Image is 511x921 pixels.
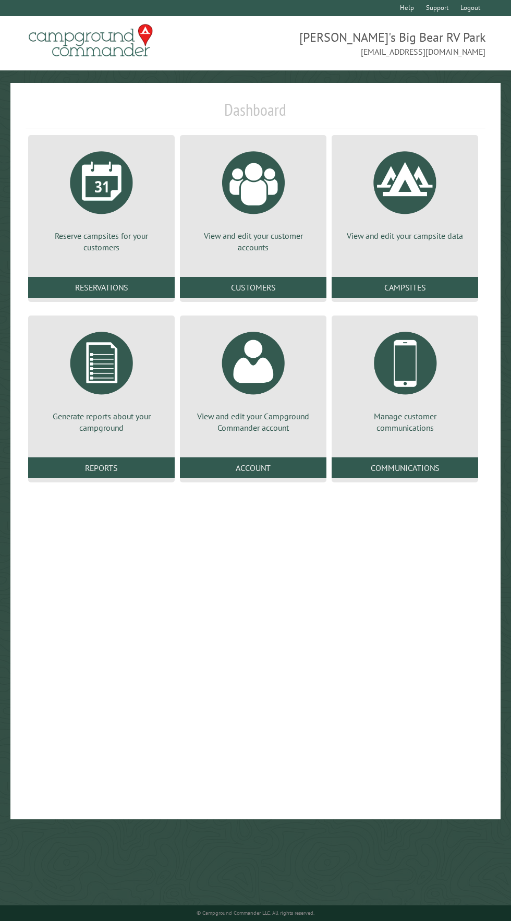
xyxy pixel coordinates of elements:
img: Campground Commander [26,20,156,61]
a: Reserve campsites for your customers [41,143,162,253]
a: Customers [180,277,326,298]
h1: Dashboard [26,100,485,128]
p: Reserve campsites for your customers [41,230,162,253]
p: View and edit your Campground Commander account [192,410,314,434]
a: Account [180,457,326,478]
span: [PERSON_NAME]'s Big Bear RV Park [EMAIL_ADDRESS][DOMAIN_NAME] [256,29,485,58]
p: View and edit your campsite data [344,230,466,241]
a: Reservations [28,277,175,298]
a: Generate reports about your campground [41,324,162,434]
p: View and edit your customer accounts [192,230,314,253]
a: View and edit your customer accounts [192,143,314,253]
p: Manage customer communications [344,410,466,434]
a: View and edit your Campground Commander account [192,324,314,434]
a: Communications [332,457,478,478]
a: Reports [28,457,175,478]
p: Generate reports about your campground [41,410,162,434]
a: Manage customer communications [344,324,466,434]
small: © Campground Commander LLC. All rights reserved. [197,910,314,916]
a: Campsites [332,277,478,298]
a: View and edit your campsite data [344,143,466,241]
